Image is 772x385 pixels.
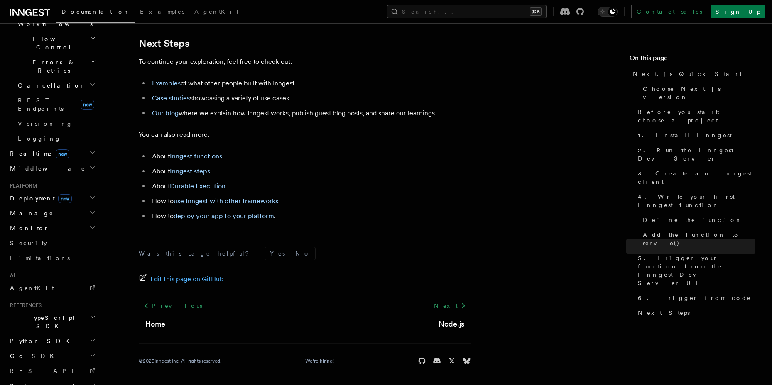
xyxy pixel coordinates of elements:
a: Case studies [152,94,190,102]
span: AI [7,272,15,279]
a: use Inngest with other frameworks [174,197,278,205]
a: 3. Create an Inngest client [635,166,755,189]
a: Inngest functions [170,152,222,160]
a: Limitations [7,251,98,266]
a: Security [7,236,98,251]
li: About . [149,166,471,177]
span: Edit this page on GitHub [150,273,224,285]
span: Go SDK [7,352,59,360]
a: 6. Trigger from code [635,290,755,305]
a: Before you start: choose a project [635,105,755,128]
a: Examples [135,2,189,22]
span: Middleware [7,164,86,173]
a: We're hiring! [305,358,334,364]
li: How to . [149,195,471,207]
span: Python SDK [7,337,74,345]
p: You can also read more: [139,129,471,141]
a: Edit this page on GitHub [139,273,224,285]
button: Toggle dark mode [598,7,618,17]
span: 4. Write your first Inngest function [638,192,755,209]
a: Home [145,318,165,330]
span: 2. Run the Inngest Dev Server [638,146,755,163]
p: To continue your exploration, feel free to check out: [139,56,471,68]
span: Monitor [7,224,49,232]
span: Platform [7,183,37,189]
span: new [56,149,69,158]
button: Manage [7,206,98,221]
a: Sign Up [711,5,765,18]
span: 3. Create an Inngest client [638,169,755,186]
span: new [58,194,72,203]
span: Examples [140,8,184,15]
li: showcasing a variety of use cases. [149,93,471,104]
a: 4. Write your first Inngest function [635,189,755,212]
button: Flow Control [15,32,98,55]
button: Deploymentnew [7,191,98,206]
span: Manage [7,209,54,217]
span: Before you start: choose a project [638,108,755,124]
span: Realtime [7,149,69,158]
button: Monitor [7,221,98,236]
div: © 2025 Inngest Inc. All rights reserved. [139,358,221,364]
a: 2. Run the Inngest Dev Server [635,143,755,166]
button: Realtimenew [7,146,98,161]
kbd: ⌘K [530,7,542,16]
a: Next Steps [635,305,755,320]
a: REST Endpointsnew [15,93,98,116]
button: Cancellation [15,78,98,93]
button: Errors & Retries [15,55,98,78]
a: Logging [15,131,98,146]
li: About . [149,151,471,162]
span: Errors & Retries [15,58,90,75]
button: Middleware [7,161,98,176]
span: References [7,302,42,309]
button: Python SDK [7,334,98,348]
a: REST API [7,363,98,378]
a: Inngest steps [170,167,210,175]
span: REST API [10,368,81,374]
a: Our blog [152,109,179,117]
a: Versioning [15,116,98,131]
span: 5. Trigger your function from the Inngest Dev Server UI [638,254,755,287]
a: Node.js [439,318,464,330]
button: Yes [265,247,290,260]
a: Add the function to serve() [640,227,755,251]
a: deploy your app to your platform [174,212,274,220]
h4: On this page [630,53,755,66]
a: AgentKit [189,2,243,22]
a: Define the function [640,212,755,227]
a: Next Steps [139,38,189,49]
button: Search...⌘K [387,5,547,18]
span: Add the function to serve() [643,231,755,247]
a: AgentKit [7,280,98,295]
span: Limitations [10,255,70,261]
span: Next.js Quick Start [633,70,742,78]
li: of what other people built with Inngest. [149,78,471,89]
span: new [81,100,94,110]
span: Next Steps [638,309,690,317]
a: Next [429,298,471,313]
li: About [149,180,471,192]
span: Documentation [61,8,130,15]
span: Versioning [18,120,73,127]
a: 5. Trigger your function from the Inngest Dev Server UI [635,251,755,290]
span: Flow Control [15,35,90,51]
li: where we explain how Inngest works, publish guest blog posts, and share our learnings. [149,107,471,119]
a: 1. Install Inngest [635,128,755,143]
button: No [290,247,315,260]
p: Was this page helpful? [139,249,255,258]
span: AgentKit [194,8,238,15]
span: Cancellation [15,81,86,90]
span: 6. Trigger from code [638,294,751,302]
a: Previous [139,298,207,313]
span: Define the function [643,216,742,224]
span: TypeScript SDK [7,314,90,330]
a: Examples [152,79,181,87]
span: Deployment [7,194,72,202]
a: Documentation [56,2,135,23]
span: AgentKit [10,285,54,291]
span: Choose Next.js version [643,85,755,101]
span: Logging [18,135,61,142]
button: Go SDK [7,348,98,363]
a: Choose Next.js version [640,81,755,105]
